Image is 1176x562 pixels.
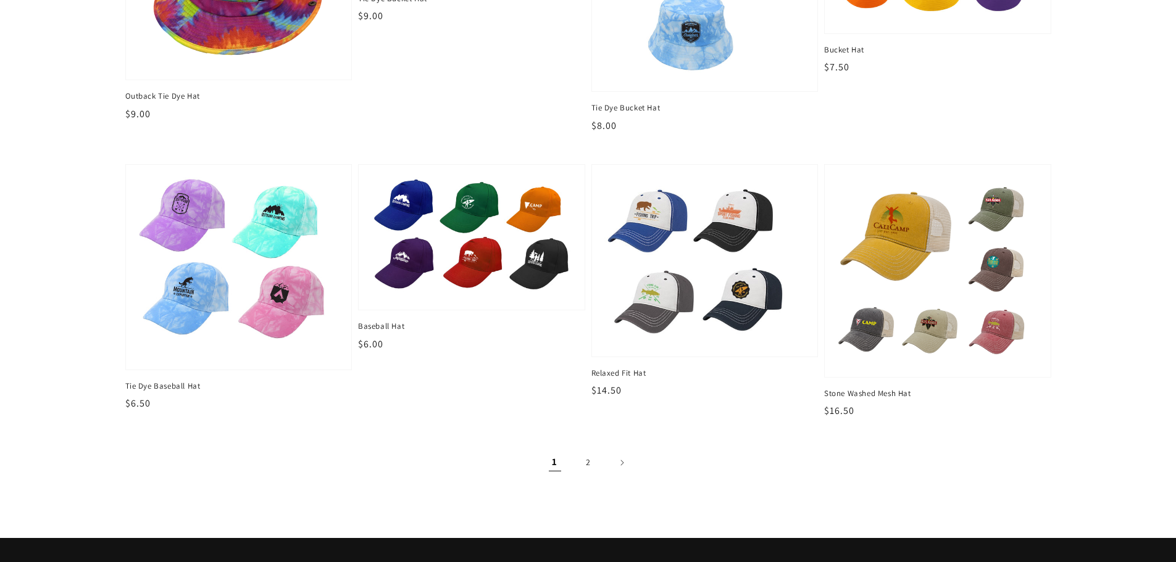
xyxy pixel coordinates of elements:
[591,102,819,114] span: Tie Dye Bucket Hat
[604,177,806,344] img: Relaxed Fit Hat
[824,164,1051,418] a: Stone Washed Mesh Hat Stone Washed Mesh Hat $16.50
[608,449,635,476] a: Next page
[591,368,819,379] span: Relaxed Fit Hat
[541,449,569,476] span: Page 1
[125,107,151,120] span: $9.00
[125,449,1051,476] nav: Pagination
[824,60,849,73] span: $7.50
[125,91,352,102] span: Outback Tie Dye Hat
[138,177,340,357] img: Tie Dye Baseball Hat
[125,397,151,410] span: $6.50
[358,9,383,22] span: $9.00
[591,164,819,398] a: Relaxed Fit Hat Relaxed Fit Hat $14.50
[837,177,1038,365] img: Stone Washed Mesh Hat
[591,384,622,397] span: $14.50
[358,337,383,350] span: $6.00
[358,321,585,332] span: Baseball Hat
[575,449,602,476] a: Page 2
[824,388,1051,399] span: Stone Washed Mesh Hat
[824,44,1051,56] span: Bucket Hat
[824,404,854,417] span: $16.50
[125,164,352,411] a: Tie Dye Baseball Hat Tie Dye Baseball Hat $6.50
[371,177,572,298] img: Baseball Hat
[358,164,585,352] a: Baseball Hat Baseball Hat $6.00
[591,119,617,132] span: $8.00
[125,381,352,392] span: Tie Dye Baseball Hat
